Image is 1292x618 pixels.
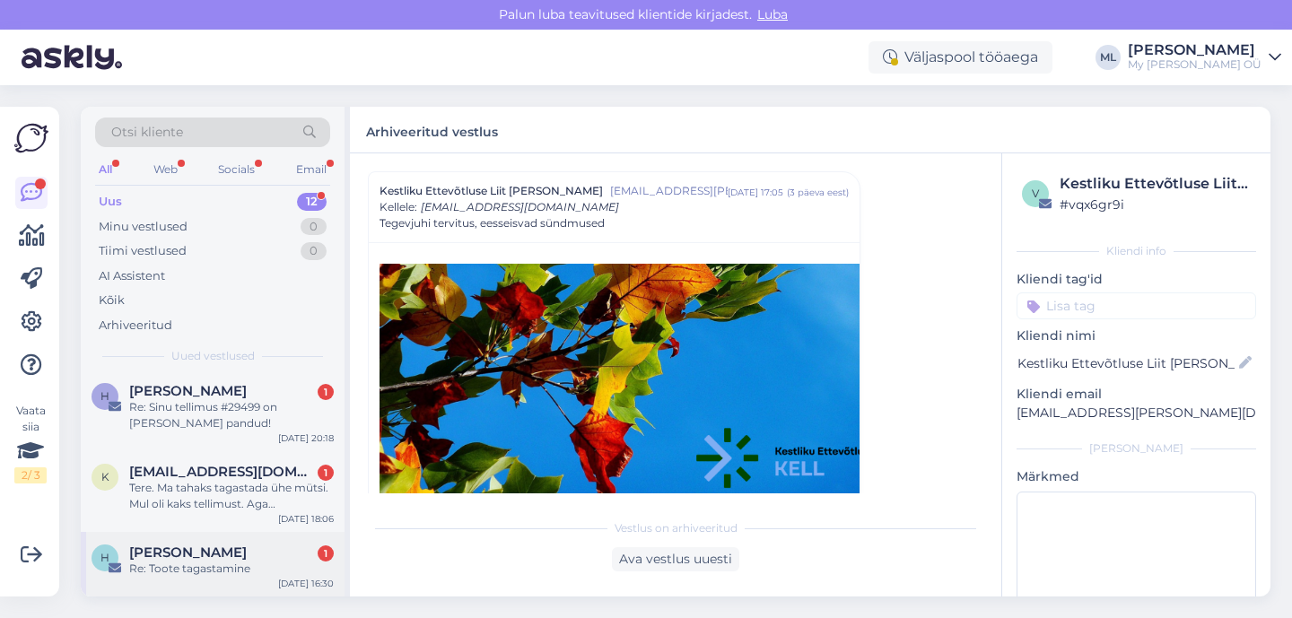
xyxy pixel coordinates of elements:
a: [PERSON_NAME]My [PERSON_NAME] OÜ [1128,43,1281,72]
div: Arhiveeritud [99,317,172,335]
div: Minu vestlused [99,218,188,236]
div: Re: Toote tagastamine [129,561,334,577]
div: Email [292,158,330,181]
div: Uus [99,193,122,211]
div: Vaata siia [14,403,47,483]
div: 1 [318,384,334,400]
span: Tegevjuhi tervitus, eesseisvad sündmused [380,215,605,231]
div: [DATE] 16:30 [278,577,334,590]
div: 1 [318,545,334,561]
div: Tiimi vestlused [99,242,187,260]
div: All [95,158,116,181]
div: ML [1096,45,1121,70]
span: Uued vestlused [171,348,255,364]
span: [EMAIL_ADDRESS][DOMAIN_NAME] [421,200,619,213]
label: Arhiveeritud vestlus [366,118,498,142]
p: Kliendi email [1017,385,1256,404]
div: 1 [318,465,334,481]
span: Helene Suits [129,383,247,399]
div: 0 [301,242,327,260]
input: Lisa tag [1017,292,1256,319]
div: 0 [301,218,327,236]
span: H [100,389,109,403]
div: [DATE] 18:06 [278,512,334,526]
p: [EMAIL_ADDRESS][PERSON_NAME][DOMAIN_NAME] [1017,404,1256,422]
span: Helena Saastamoinen [129,544,247,561]
div: Kestliku Ettevõtluse Liit [PERSON_NAME] [1060,173,1251,195]
input: Lisa nimi [1017,353,1235,373]
span: Vestlus on arhiveeritud [615,520,738,536]
div: # vqx6gr9i [1060,195,1251,214]
span: [EMAIL_ADDRESS][PERSON_NAME][DOMAIN_NAME] [610,183,728,199]
span: Kellele : [380,200,417,213]
div: 12 [297,193,327,211]
div: [DATE] 17:05 [728,186,783,199]
span: Kestliku Ettevõtluse Liit [PERSON_NAME] [380,183,603,199]
div: Kliendi info [1017,243,1256,259]
div: Kõik [99,292,125,309]
div: Ava vestlus uuesti [612,547,739,571]
span: v [1032,187,1039,200]
div: My [PERSON_NAME] OÜ [1128,57,1261,72]
div: ( 3 päeva eest ) [787,186,849,199]
span: Luba [752,6,793,22]
div: [PERSON_NAME] [1128,43,1261,57]
p: Märkmed [1017,467,1256,486]
p: Kliendi tag'id [1017,270,1256,289]
img: Askly Logo [14,121,48,155]
p: Kliendi nimi [1017,326,1256,345]
div: AI Assistent [99,267,165,285]
div: Tere. Ma tahaks tagastada ühe mütsi. Mul oli kaks tellimust. Aga tagastamise info [PERSON_NAME] a... [129,480,334,512]
span: k [101,470,109,483]
span: H [100,551,109,564]
div: Re: Sinu tellimus #29499 on [PERSON_NAME] pandud! [129,399,334,431]
div: Socials [214,158,258,181]
span: Otsi kliente [111,123,183,142]
div: 2 / 3 [14,467,47,483]
div: Väljaspool tööaega [869,41,1052,74]
span: kristiina.veide@gmail.com [129,464,316,480]
div: [PERSON_NAME] [1017,440,1256,457]
div: [DATE] 20:18 [278,431,334,445]
div: Web [150,158,181,181]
